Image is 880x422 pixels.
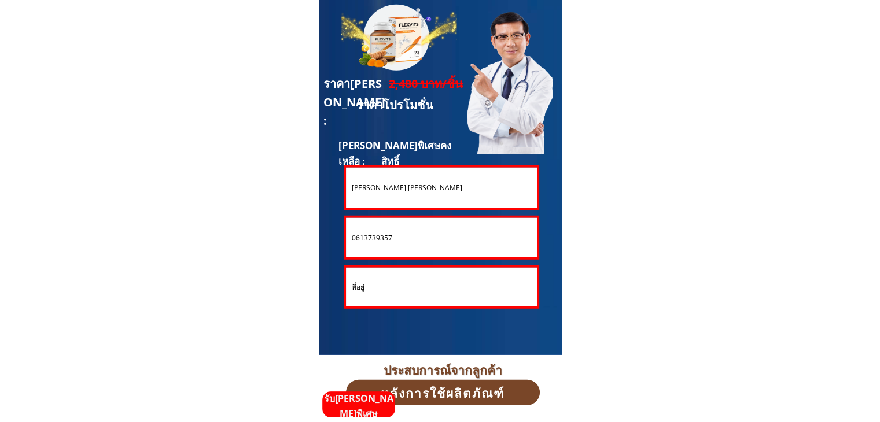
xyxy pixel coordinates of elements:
[356,96,443,114] h3: ราคาโปรโมชั่น
[349,168,535,208] input: ชื่อ-นามสกุล
[352,383,533,402] h3: หลังการใช้ผลิตภัณฑ์
[325,361,561,377] h3: ประสบการณ์จากลูกค้า
[338,138,467,169] h3: [PERSON_NAME]พิเศษคงเหลือ : สิทธิ์
[323,75,389,130] h3: ราคา[PERSON_NAME] :
[322,391,395,421] p: รับ[PERSON_NAME]พิเศษ
[349,268,535,306] input: ที่อยู่
[349,218,535,257] input: หมายเลขโทรศัพท์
